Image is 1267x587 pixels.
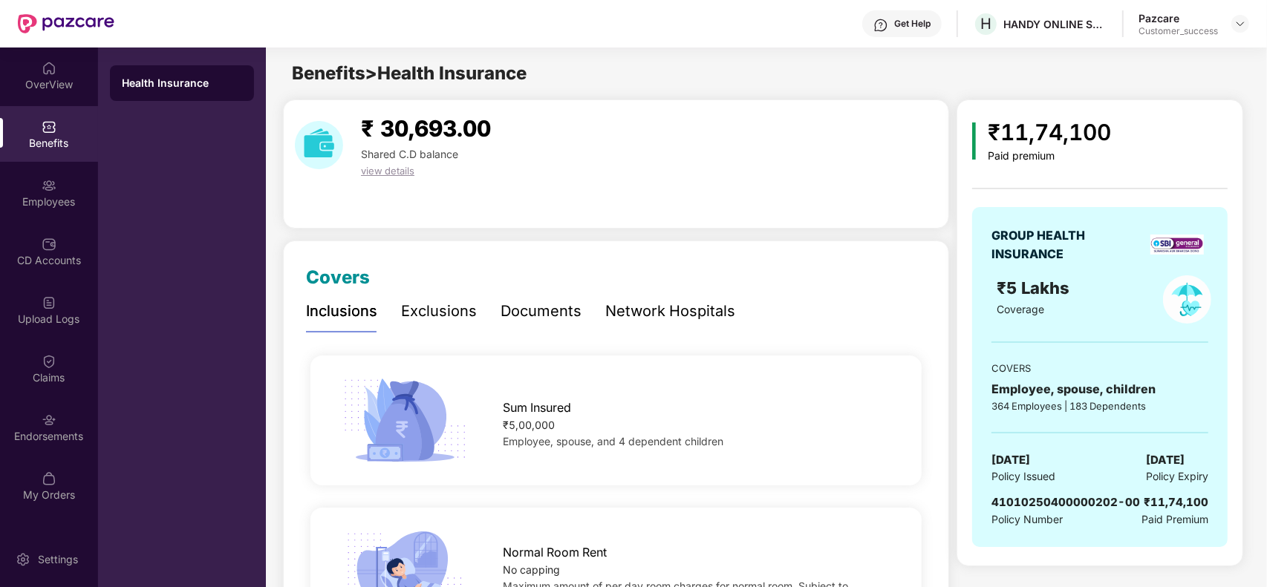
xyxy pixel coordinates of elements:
div: Get Help [894,18,931,30]
div: 364 Employees | 183 Dependents [991,399,1208,413]
span: Policy Issued [991,468,1055,485]
img: svg+xml;base64,PHN2ZyBpZD0iTXlfT3JkZXJzIiBkYXRhLW5hbWU9Ik15IE9yZGVycyIgeG1sbnM9Imh0dHA6Ly93d3cudz... [42,471,56,486]
span: Employee, spouse, and 4 dependent children [503,435,723,447]
div: Pazcare [1139,11,1218,25]
div: Customer_success [1139,25,1218,37]
div: No capping [503,562,895,578]
div: ₹11,74,100 [988,115,1111,150]
span: [DATE] [991,451,1030,469]
span: [DATE] [1146,451,1185,469]
div: GROUP HEALTH INSURANCE [991,226,1121,263]
div: HANDY ONLINE SOLUTIONS PRIVATE LIMITED [1003,17,1107,31]
div: Inclusions [306,300,377,323]
img: svg+xml;base64,PHN2ZyBpZD0iQ0RfQWNjb3VudHMiIGRhdGEtbmFtZT0iQ0QgQWNjb3VudHMiIHhtbG5zPSJodHRwOi8vd3... [42,237,56,252]
img: svg+xml;base64,PHN2ZyBpZD0iSG9tZSIgeG1sbnM9Imh0dHA6Ly93d3cudzMub3JnLzIwMDAvc3ZnIiB3aWR0aD0iMjAiIG... [42,61,56,76]
span: Policy Expiry [1146,468,1208,485]
span: Normal Room Rent [503,543,607,562]
img: svg+xml;base64,PHN2ZyBpZD0iQ2xhaW0iIHhtbG5zPSJodHRwOi8vd3d3LnczLm9yZy8yMDAwL3N2ZyIgd2lkdGg9IjIwIi... [42,354,56,369]
span: ₹5 Lakhs [997,278,1074,298]
img: svg+xml;base64,PHN2ZyBpZD0iSGVscC0zMngzMiIgeG1sbnM9Imh0dHA6Ly93d3cudzMub3JnLzIwMDAvc3ZnIiB3aWR0aD... [873,18,888,33]
img: svg+xml;base64,PHN2ZyBpZD0iRHJvcGRvd24tMzJ4MzIiIHhtbG5zPSJodHRwOi8vd3d3LnczLm9yZy8yMDAwL3N2ZyIgd2... [1234,18,1246,30]
span: Benefits > Health Insurance [292,62,527,84]
div: Employee, spouse, children [991,380,1208,399]
div: COVERS [991,361,1208,376]
div: Exclusions [401,300,477,323]
div: Network Hospitals [605,300,735,323]
span: 41010250400000202-00 [991,495,1140,509]
img: svg+xml;base64,PHN2ZyBpZD0iVXBsb2FkX0xvZ3MiIGRhdGEtbmFtZT0iVXBsb2FkIExvZ3MiIHhtbG5zPSJodHRwOi8vd3... [42,295,56,310]
img: svg+xml;base64,PHN2ZyBpZD0iQmVuZWZpdHMiIHhtbG5zPSJodHRwOi8vd3d3LnczLm9yZy8yMDAwL3N2ZyIgd2lkdGg9Ij... [42,119,56,134]
img: insurerLogo [1150,235,1203,255]
span: Shared C.D balance [361,148,458,160]
img: svg+xml;base64,PHN2ZyBpZD0iRW1wbG95ZWVzIiB4bWxucz0iaHR0cDovL3d3dy53My5vcmcvMjAwMC9zdmciIHdpZHRoPS... [42,178,56,193]
span: Coverage [997,303,1044,315]
img: svg+xml;base64,PHN2ZyBpZD0iU2V0dGluZy0yMHgyMCIgeG1sbnM9Imh0dHA6Ly93d3cudzMub3JnLzIwMDAvc3ZnIiB3aW... [16,552,30,567]
span: Policy Number [991,513,1063,525]
div: Health Insurance [122,76,242,91]
span: Sum Insured [503,399,571,417]
span: Paid Premium [1141,511,1208,528]
img: download [295,121,343,169]
span: ₹ 30,693.00 [361,115,491,142]
span: H [980,15,991,33]
span: Covers [306,266,370,288]
img: svg+xml;base64,PHN2ZyBpZD0iRW5kb3JzZW1lbnRzIiB4bWxucz0iaHR0cDovL3d3dy53My5vcmcvMjAwMC9zdmciIHdpZH... [42,413,56,427]
img: icon [972,122,976,160]
div: ₹5,00,000 [503,417,895,433]
img: icon [338,374,472,468]
div: Documents [501,300,582,323]
div: ₹11,74,100 [1144,493,1208,511]
img: policyIcon [1163,275,1211,324]
span: view details [361,165,414,177]
img: New Pazcare Logo [18,14,114,33]
div: Paid premium [988,150,1111,163]
div: Settings [33,552,82,567]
